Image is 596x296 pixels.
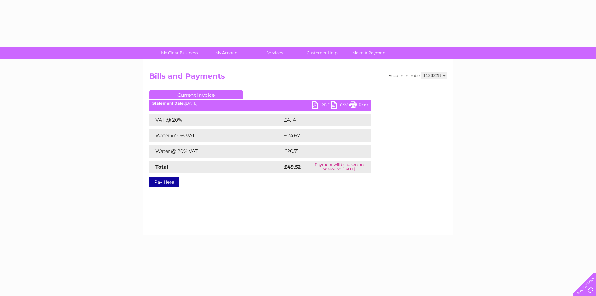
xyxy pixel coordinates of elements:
[155,164,168,170] strong: Total
[283,114,356,126] td: £4.14
[149,90,243,99] a: Current Invoice
[283,129,359,142] td: £24.67
[149,177,179,187] a: Pay Here
[149,72,447,84] h2: Bills and Payments
[149,114,283,126] td: VAT @ 20%
[331,101,349,110] a: CSV
[149,129,283,142] td: Water @ 0% VAT
[154,47,205,59] a: My Clear Business
[152,101,185,106] b: Statement Date:
[284,164,301,170] strong: £49.52
[283,145,358,158] td: £20.71
[149,145,283,158] td: Water @ 20% VAT
[201,47,253,59] a: My Account
[312,101,331,110] a: PDF
[389,72,447,79] div: Account number
[249,47,300,59] a: Services
[307,161,371,173] td: Payment will be taken on or around [DATE]
[296,47,348,59] a: Customer Help
[349,101,368,110] a: Print
[149,101,371,106] div: [DATE]
[344,47,395,59] a: Make A Payment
